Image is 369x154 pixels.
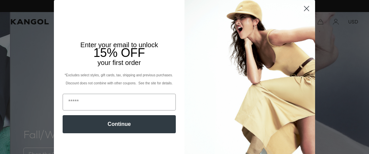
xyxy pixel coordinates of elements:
input: Email [63,94,176,110]
button: Close dialog [301,3,312,14]
span: Enter your email to unlock [80,41,158,49]
button: Continue [63,115,176,133]
span: 15% OFF [93,46,145,60]
span: *Excludes select styles, gift cards, tax, shipping and previous purchases. Discount does not comb... [65,73,174,85]
span: your first order [97,59,141,66]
